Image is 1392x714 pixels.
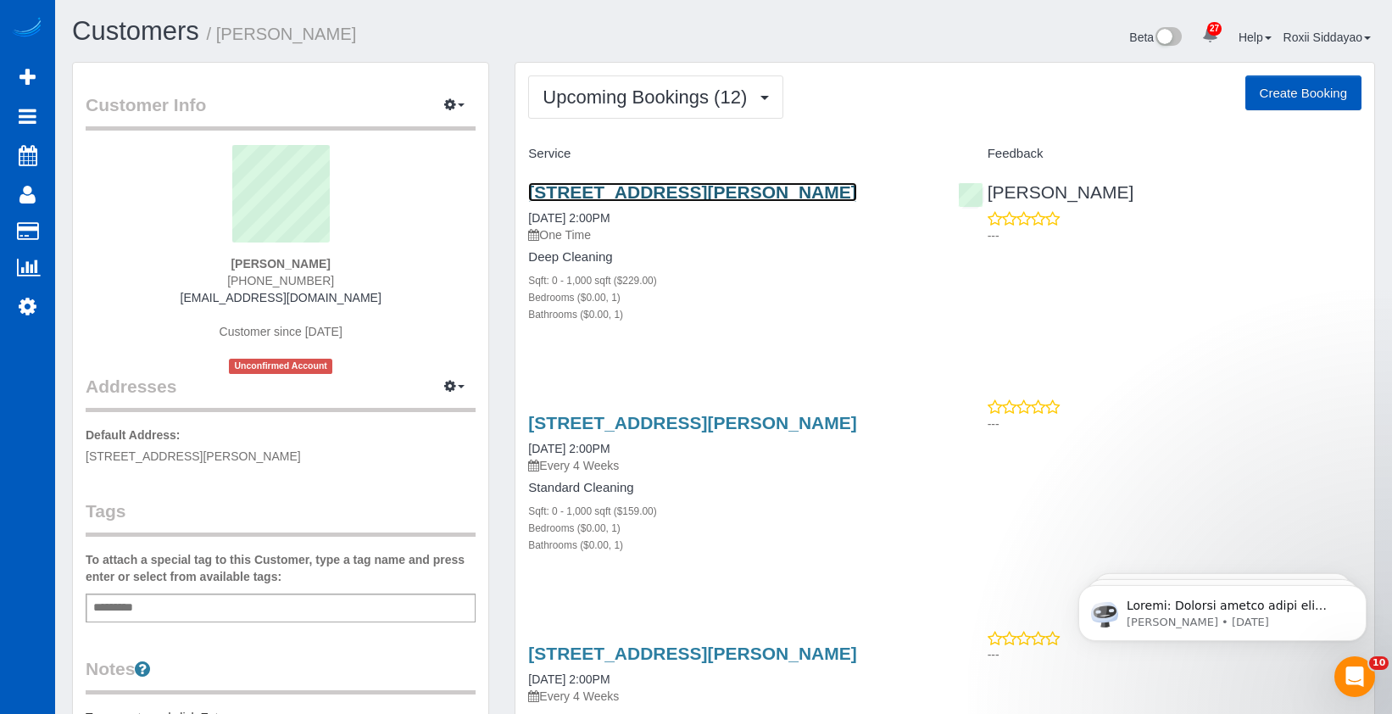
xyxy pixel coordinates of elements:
a: [STREET_ADDRESS][PERSON_NAME] [528,413,856,432]
a: 27 [1194,17,1227,54]
label: To attach a special tag to this Customer, type a tag name and press enter or select from availabl... [86,551,476,585]
small: Bedrooms ($0.00, 1) [528,292,620,304]
a: Help [1239,31,1272,44]
p: Every 4 Weeks [528,688,932,705]
img: New interface [1154,27,1182,49]
h4: Service [528,147,932,161]
small: Bathrooms ($0.00, 1) [528,309,623,321]
span: 27 [1207,22,1222,36]
span: [PHONE_NUMBER] [227,274,334,287]
h4: Feedback [958,147,1361,161]
p: --- [988,646,1361,663]
span: 10 [1369,656,1389,670]
p: One Time [528,226,932,243]
h4: Deep Cleaning [528,250,932,265]
h4: Standard Cleaning [528,481,932,495]
small: Sqft: 0 - 1,000 sqft ($159.00) [528,505,656,517]
button: Upcoming Bookings (12) [528,75,783,119]
p: --- [988,416,1361,432]
small: Sqft: 0 - 1,000 sqft ($229.00) [528,275,656,287]
a: Customers [72,16,199,46]
small: Bathrooms ($0.00, 1) [528,539,623,551]
a: [DATE] 2:00PM [528,442,610,455]
a: Beta [1129,31,1182,44]
iframe: Intercom live chat [1334,656,1375,697]
span: Customer since [DATE] [220,325,342,338]
a: [DATE] 2:00PM [528,672,610,686]
legend: Notes [86,656,476,694]
a: [DATE] 2:00PM [528,211,610,225]
a: [STREET_ADDRESS][PERSON_NAME] [528,182,856,202]
span: Unconfirmed Account [229,359,332,373]
small: Bedrooms ($0.00, 1) [528,522,620,534]
span: Upcoming Bookings (12) [543,86,755,108]
a: [STREET_ADDRESS][PERSON_NAME] [528,644,856,663]
p: Every 4 Weeks [528,457,932,474]
img: Automaid Logo [10,17,44,41]
label: Default Address: [86,427,181,443]
strong: [PERSON_NAME] [231,257,330,271]
button: Create Booking [1245,75,1361,111]
a: [PERSON_NAME] [958,182,1134,202]
small: / [PERSON_NAME] [207,25,357,43]
legend: Customer Info [86,92,476,131]
iframe: Intercom notifications message [1053,549,1392,668]
span: [STREET_ADDRESS][PERSON_NAME] [86,449,301,463]
p: --- [988,227,1361,244]
a: [EMAIL_ADDRESS][DOMAIN_NAME] [181,291,381,304]
legend: Tags [86,499,476,537]
a: Roxii Siddayao [1283,31,1371,44]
